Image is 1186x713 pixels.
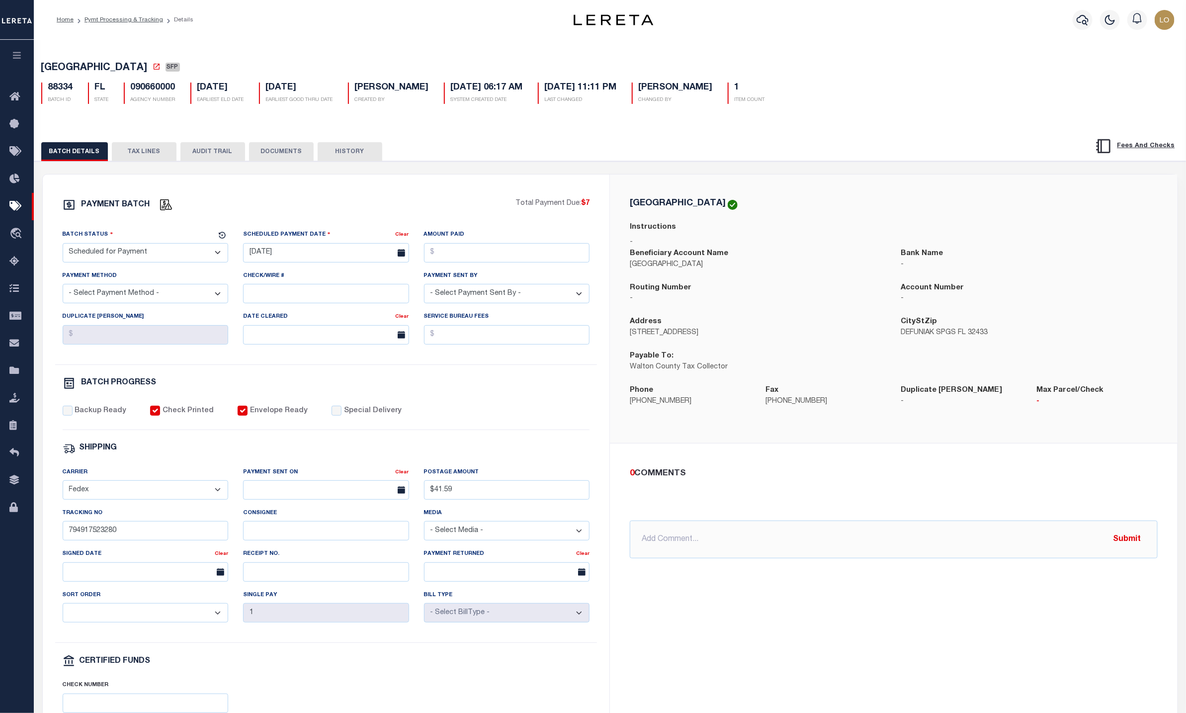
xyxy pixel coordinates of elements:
[48,83,73,93] h5: 88334
[197,83,244,93] h5: [DATE]
[424,468,479,477] label: Postage Amount
[630,469,634,478] span: 0
[639,96,713,104] p: CHANGED BY
[901,316,937,328] label: CityStZip
[545,96,617,104] p: LAST CHANGED
[630,385,653,396] label: Phone
[131,83,175,93] h5: 090660000
[630,282,691,294] label: Routing Number
[581,200,590,207] span: $7
[80,657,151,666] h6: CERTIFIED FUNDS
[630,396,751,407] p: [PHONE_NUMBER]
[396,232,409,237] a: Clear
[85,17,163,23] a: Pymt Processing & Tracking
[1037,385,1104,396] label: Max Parcel/Check
[41,63,148,73] span: [GEOGRAPHIC_DATA]
[63,550,102,558] label: Signed Date
[63,681,109,690] label: Check Number
[344,406,402,417] label: Special Delivery
[630,248,728,260] label: Beneficiary Account Name
[424,550,485,558] label: Payment Returned
[243,468,298,477] label: Payment Sent On
[266,83,333,93] h5: [DATE]
[630,351,674,362] label: Payable To:
[249,142,314,161] button: DOCUMENTS
[396,470,409,475] a: Clear
[243,591,277,600] label: Single Pay
[48,96,73,104] p: BATCH ID
[451,83,523,93] h5: [DATE] 06:17 AM
[243,313,288,321] label: Date Cleared
[95,96,109,104] p: STATE
[166,63,180,72] span: SFP
[545,83,617,93] h5: [DATE] 11:11 PM
[63,325,229,345] input: $
[355,96,429,104] p: CREATED BY
[63,591,101,600] label: Sort Order
[63,272,117,280] label: Payment Method
[630,293,886,304] p: -
[75,406,126,417] label: Backup Ready
[765,385,778,396] label: Fax
[243,272,284,280] label: Check/Wire #
[901,260,1158,270] p: -
[112,142,176,161] button: TAX LINES
[243,509,277,518] label: Consignee
[163,406,214,417] label: Check Printed
[163,15,193,24] li: Details
[901,396,1022,407] p: -
[630,237,1158,248] p: -
[243,550,279,558] label: Receipt No.
[318,142,382,161] button: HISTORY
[735,83,765,93] h5: 1
[574,14,653,25] img: logo-dark.svg
[57,17,74,23] a: Home
[424,313,489,321] label: Service Bureau Fees
[82,379,157,387] h6: BATCH PROGRESS
[166,64,180,74] a: SFP
[266,96,333,104] p: EARLIEST GOOD THRU DATE
[250,406,308,417] label: Envelope Ready
[424,231,465,239] label: Amount Paid
[424,325,590,345] input: $
[424,591,453,600] label: Bill Type
[901,385,1003,396] label: Duplicate [PERSON_NAME]
[1155,10,1175,30] img: svg+xml;base64,PHN2ZyB4bWxucz0iaHR0cDovL3d3dy53My5vcmcvMjAwMC9zdmciIHBvaW50ZXItZXZlbnRzPSJub25lIi...
[424,480,590,500] input: $
[243,230,331,239] label: Scheduled Payment Date
[630,362,886,373] p: Walton County Tax Collector
[215,551,228,556] a: Clear
[180,142,245,161] button: AUDIT TRAIL
[63,230,113,239] label: Batch Status
[1107,529,1148,549] button: Submit
[197,96,244,104] p: EARLIEST ELD DATE
[515,198,590,209] p: Total Payment Due:
[355,83,429,93] h5: [PERSON_NAME]
[735,96,765,104] p: ITEM COUNT
[630,222,676,233] label: Instructions
[630,260,886,270] p: [GEOGRAPHIC_DATA]
[82,201,150,209] h6: PAYMENT BATCH
[901,293,1158,304] p: -
[424,243,590,263] input: $
[424,272,478,280] label: Payment Sent By
[1091,136,1179,157] button: Fees And Checks
[1037,396,1158,407] p: -
[41,142,108,161] button: BATCH DETAILS
[728,200,738,210] img: check-icon-green.svg
[639,83,713,93] h5: [PERSON_NAME]
[630,521,1158,558] input: Add Comment...
[80,444,117,452] h6: SHIPPING
[901,328,1158,339] p: DEFUNIAK SPGS FL 32433
[9,228,25,241] i: travel_explore
[630,316,662,328] label: Address
[630,199,726,208] h5: [GEOGRAPHIC_DATA]
[451,96,523,104] p: SYSTEM CREATED DATE
[901,248,943,260] label: Bank Name
[424,509,442,518] label: Media
[901,282,964,294] label: Account Number
[396,314,409,319] a: Clear
[95,83,109,93] h5: FL
[63,509,103,518] label: Tracking No
[630,328,886,339] p: [STREET_ADDRESS]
